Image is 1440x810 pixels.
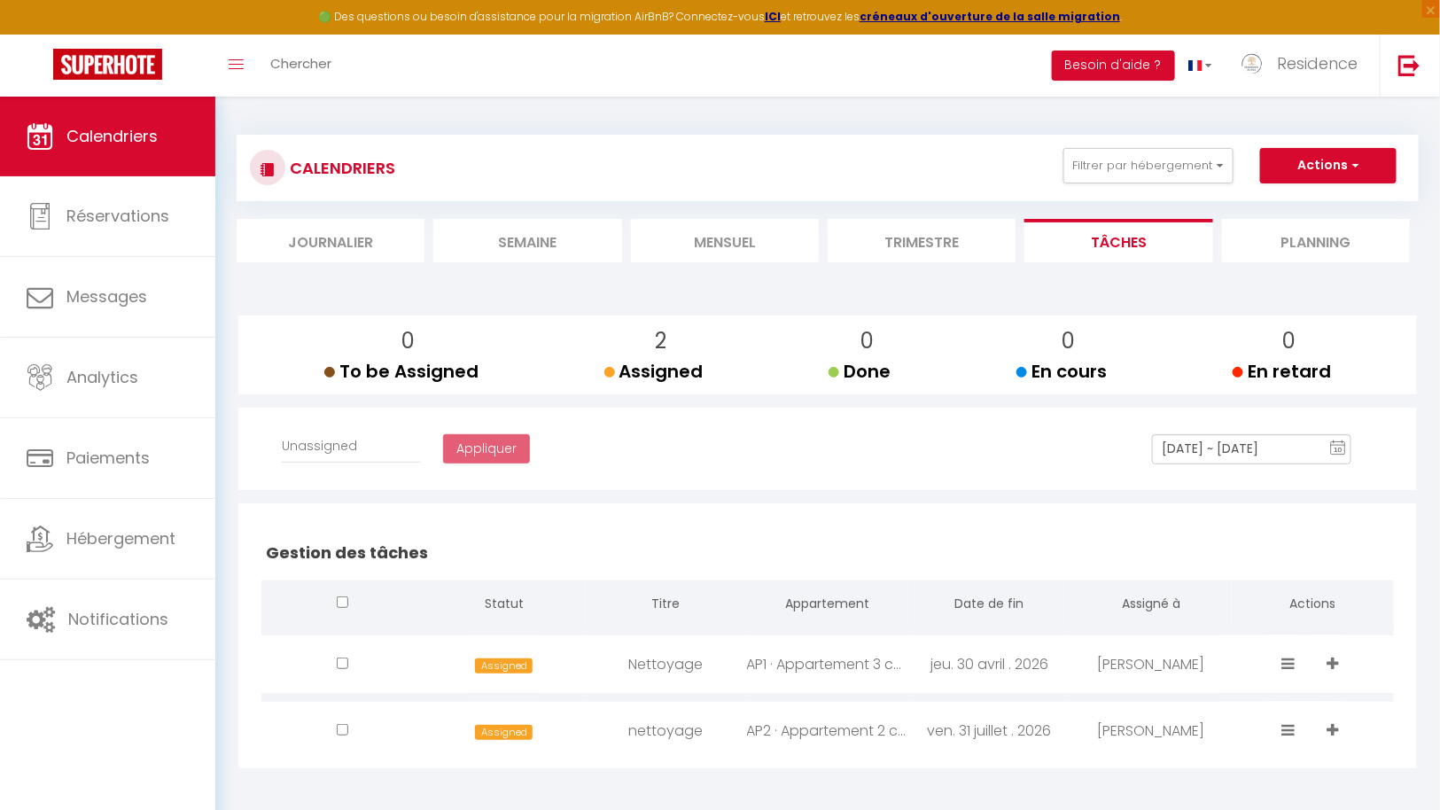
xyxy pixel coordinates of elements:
button: Besoin d'aide ? [1052,51,1175,81]
span: En cours [1016,359,1107,384]
div: [PERSON_NAME] [1070,635,1233,693]
img: logout [1398,54,1421,76]
p: 2 [619,324,704,358]
span: Notifications [68,608,168,630]
span: Assigned [475,725,533,740]
span: Messages [66,285,147,308]
span: Hébergement [66,527,175,549]
span: Assigned [475,658,533,674]
li: Mensuel [631,219,819,262]
h3: CALENDRIERS [285,148,395,188]
button: Actions [1260,148,1397,183]
button: Ouvrir le widget de chat LiveChat [14,7,67,60]
a: Chercher [257,35,345,97]
text: 10 [1335,446,1343,454]
span: Analytics [66,366,138,388]
button: Appliquer [443,434,530,464]
div: [PERSON_NAME] [1070,702,1233,759]
li: Journalier [237,219,424,262]
span: Assigned [604,359,704,384]
span: Calendriers [66,125,158,147]
img: ... [1239,51,1265,77]
span: Chercher [270,54,331,73]
p: 0 [1031,324,1107,358]
div: Nettoyage [585,635,747,693]
p: 0 [339,324,479,358]
div: AP2 · Appartement 2 chambres Terrasse [747,702,909,759]
div: nettoyage [585,702,747,759]
p: 0 [843,324,891,358]
li: Planning [1222,219,1410,262]
li: Trimestre [828,219,1016,262]
span: En retard [1233,359,1331,384]
li: Tâches [1024,219,1212,262]
a: créneaux d'ouverture de la salle migration [860,9,1120,24]
span: Paiements [66,447,150,469]
span: Statut [485,595,524,612]
span: To be Assigned [324,359,479,384]
input: Select Date Range [1152,434,1351,464]
span: Réservations [66,205,169,227]
div: AP1 · Appartement 3 chambres Terrasse [747,635,909,693]
li: Semaine [433,219,621,262]
span: Appartement [785,595,869,612]
div: ven. 31 juillet . 2026 [908,702,1070,759]
a: ICI [765,9,781,24]
h2: Gestion des tâches [261,526,1394,580]
span: Actions [1290,595,1336,612]
button: Filtrer par hébergement [1063,148,1234,183]
span: Date de fin [955,595,1024,612]
span: Titre [651,595,680,612]
span: Assigné à [1122,595,1180,612]
div: jeu. 30 avril . 2026 [908,635,1070,693]
span: Residence [1277,52,1358,74]
a: ... Residence [1226,35,1380,97]
span: Done [829,359,891,384]
p: 0 [1247,324,1331,358]
img: Super Booking [53,49,162,80]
